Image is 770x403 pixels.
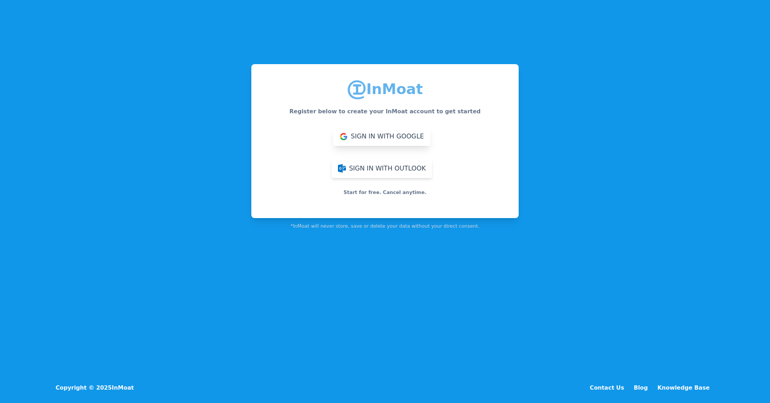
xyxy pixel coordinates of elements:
h6: InMoat [283,74,486,103]
a: Contact Us [585,382,629,393]
h6: Start for free. Cancel anytime. [283,189,486,196]
a: Knowledge Base [652,382,714,393]
img: logo [347,80,366,99]
div: Copyright © 2025 [56,382,267,393]
img: ... [340,133,348,141]
img: ... [338,164,346,172]
a: Blog [629,382,652,393]
button: Sign in with Outlook [332,159,433,178]
h6: Register below to create your InMoat account to get started [283,107,486,115]
button: Sign in with Google [333,127,430,146]
a: InMoat [112,383,134,392]
div: *InMoat will never store, save or delete your data without your direct consent. [290,223,479,229]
